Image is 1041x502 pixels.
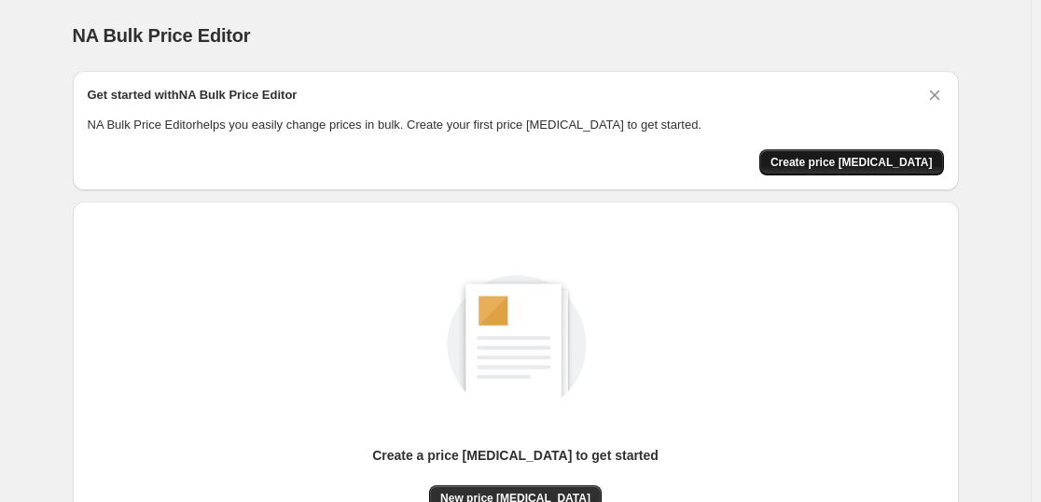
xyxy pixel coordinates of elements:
[759,149,944,175] button: Create price change job
[372,446,659,465] p: Create a price [MEDICAL_DATA] to get started
[770,155,933,170] span: Create price [MEDICAL_DATA]
[73,25,251,46] span: NA Bulk Price Editor
[88,86,298,105] h2: Get started with NA Bulk Price Editor
[88,116,944,134] p: NA Bulk Price Editor helps you easily change prices in bulk. Create your first price [MEDICAL_DAT...
[925,86,944,105] button: Dismiss card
